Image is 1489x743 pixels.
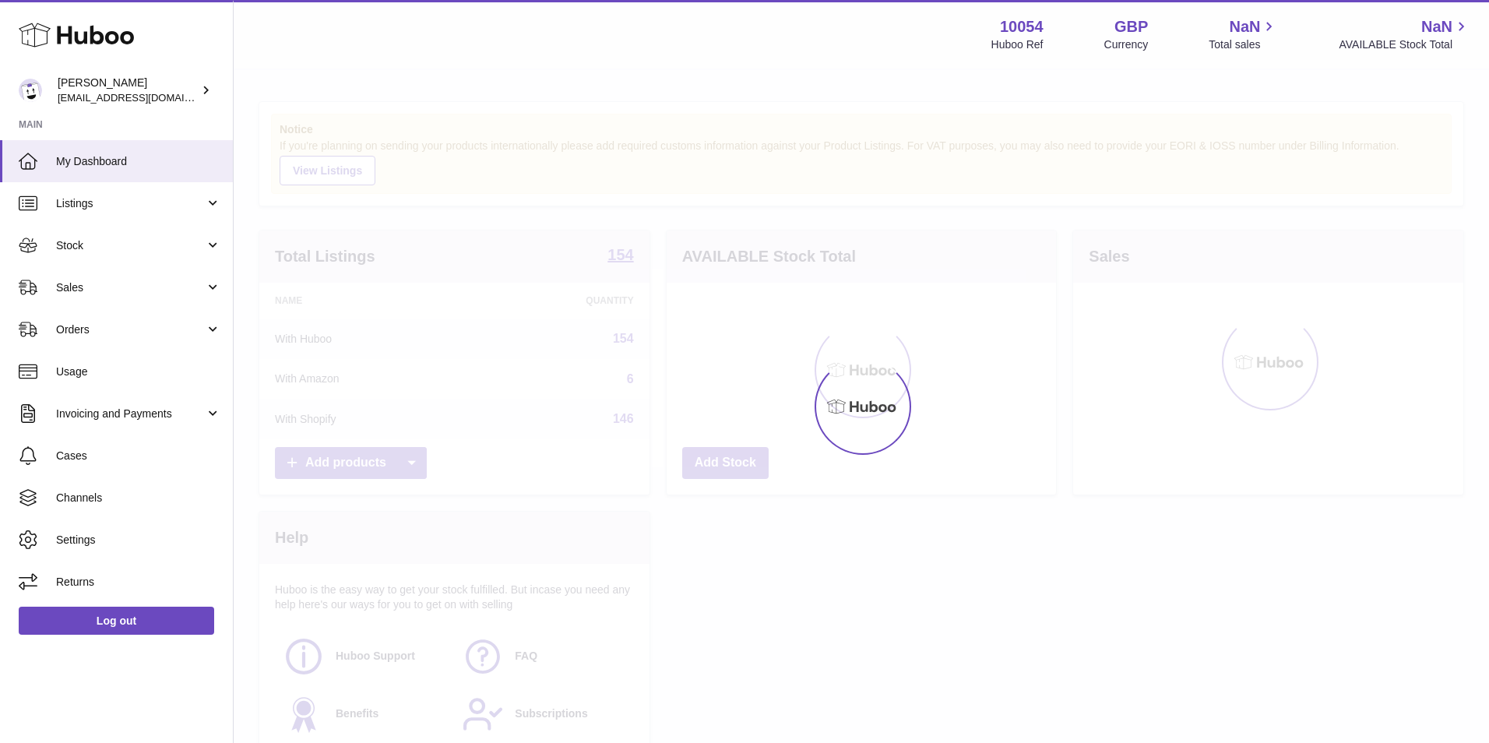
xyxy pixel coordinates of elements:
span: My Dashboard [56,154,221,169]
div: [PERSON_NAME] [58,76,198,105]
span: Total sales [1209,37,1278,52]
a: NaN AVAILABLE Stock Total [1339,16,1470,52]
span: Settings [56,533,221,548]
a: NaN Total sales [1209,16,1278,52]
span: Returns [56,575,221,590]
div: Huboo Ref [991,37,1044,52]
div: Currency [1104,37,1149,52]
span: NaN [1421,16,1452,37]
span: Usage [56,364,221,379]
span: [EMAIL_ADDRESS][DOMAIN_NAME] [58,91,229,104]
span: NaN [1229,16,1260,37]
span: Stock [56,238,205,253]
span: Invoicing and Payments [56,407,205,421]
span: Sales [56,280,205,295]
a: Log out [19,607,214,635]
span: Orders [56,322,205,337]
strong: GBP [1114,16,1148,37]
span: Listings [56,196,205,211]
img: internalAdmin-10054@internal.huboo.com [19,79,42,102]
span: Cases [56,449,221,463]
span: Channels [56,491,221,505]
span: AVAILABLE Stock Total [1339,37,1470,52]
strong: 10054 [1000,16,1044,37]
